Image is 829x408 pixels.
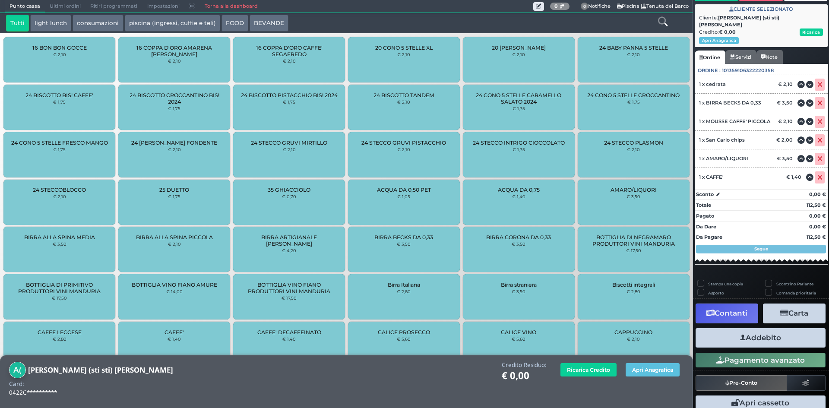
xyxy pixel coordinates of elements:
[699,81,726,87] span: 1 x cedrata
[168,241,181,247] small: € 2,10
[699,100,761,106] span: 1 x BIRRA BECKS DA 0,33
[699,37,739,44] button: Apri Anagrafica
[397,241,411,247] small: € 3,50
[283,99,295,104] small: € 1,75
[397,99,410,104] small: € 2,10
[754,246,768,252] strong: Segue
[722,67,774,74] span: 101359106322220358
[374,234,433,240] span: BIRRA BECKS DA 0,33
[502,362,547,368] h4: Credito Residuo:
[502,370,547,381] h1: € 0,00
[696,304,758,323] button: Contanti
[388,281,420,288] span: Birra Italiana
[581,3,589,10] span: 0
[696,328,826,348] button: Addebito
[627,52,640,57] small: € 2,10
[699,14,823,29] div: Cliente:
[257,329,321,335] span: CAFFE' DECAFFEINATO
[725,50,756,64] a: Servizi
[168,58,181,63] small: € 2,10
[775,137,797,143] div: € 2,00
[695,51,725,64] a: Ordine
[397,336,411,342] small: € 5,60
[611,187,657,193] span: AMARO/LIQUORI
[809,224,826,230] strong: 0,00 €
[554,3,558,9] b: 0
[45,0,85,13] span: Ultimi ordini
[470,92,567,105] span: 24 CONO 5 STELLE CARAMELLO SALATO 2024
[585,234,682,247] span: BOTTIGLIA DI NEGRAMARO PRODUTTORI VINI MANDURIA
[560,363,617,376] button: Ricarica Credito
[30,15,71,32] button: light lunch
[614,329,652,335] span: CAPPUCCINO
[512,194,525,199] small: € 1,40
[73,15,123,32] button: consumazioni
[587,92,680,98] span: 24 CONO 5 STELLE CROCCANTINO
[599,44,668,51] span: 24 BABY PANNA 5 STELLE
[282,194,296,199] small: € 0,70
[626,248,641,253] small: € 17,50
[627,99,640,104] small: € 1,75
[33,187,86,193] span: 24 STECCOBLOCCO
[136,234,213,240] span: BIRRA ALLA SPINA PICCOLA
[696,224,716,230] strong: Da Dare
[807,202,826,208] strong: 112,50 €
[377,187,431,193] span: ACQUA DA 0,50 PET
[5,0,45,13] span: Punto cassa
[9,381,24,387] h4: Card:
[240,44,338,57] span: 16 COPPA D'ORO CAFFE' SEGAFREDO
[699,155,748,161] span: 1 x AMARO/LIQUORI
[168,194,180,199] small: € 1,75
[626,194,640,199] small: € 3,50
[142,0,184,13] span: Impostazioni
[38,329,82,335] span: CAFFE LECCESE
[53,241,66,247] small: € 3,50
[165,329,184,335] span: CAFFE'
[240,234,338,247] span: BIRRA ARTIGIANALE [PERSON_NAME]
[397,147,410,152] small: € 2,10
[777,81,797,87] div: € 2,10
[473,139,565,146] span: 24 STECCO INTRIGO CIOCCOLATO
[282,248,296,253] small: € 4,20
[785,174,806,180] div: € 1,40
[775,100,797,106] div: € 3,50
[221,15,248,32] button: FOOD
[85,0,142,13] span: Ritiri programmati
[126,92,223,105] span: 24 BISCOTTO CROCCANTINO BIS! 2024
[53,336,66,342] small: € 2,80
[512,52,525,57] small: € 2,10
[397,52,410,57] small: € 2,10
[159,187,189,193] span: 25 DUETTO
[498,187,540,193] span: ACQUA DA 0,75
[268,187,310,193] span: 35 GHIACCIOLO
[626,363,680,376] button: Apri Anagrafica
[11,281,108,294] span: BOTTIGLIA DI PRIMITIVO PRODUTTORI VINI MANDURIA
[375,44,433,51] span: 20 CONO 5 STELLE XL
[250,15,288,32] button: BEVANDE
[199,0,262,13] a: Torna alla dashboard
[282,295,297,300] small: € 17,50
[53,99,66,104] small: € 1,75
[168,147,181,152] small: € 2,10
[627,336,640,342] small: € 2,10
[282,336,296,342] small: € 1,40
[708,281,743,287] label: Stampa una copia
[361,139,446,146] span: 24 STECCO GRUVI PISTACCHIO
[512,289,525,294] small: € 3,50
[696,213,714,219] strong: Pagato
[240,281,338,294] span: BOTTIGLIA VINO FIANO PRODUTTORI VINI MANDURIA
[9,362,26,379] img: Alessandro (sti sti) Desantis
[696,191,714,198] strong: Sconto
[32,44,87,51] span: 16 BON BON GOCCE
[501,281,537,288] span: Birra straniera
[501,329,536,335] span: CALICE VINO
[612,281,655,288] span: Biscotti integrali
[698,67,721,74] span: Ordine :
[719,29,736,35] strong: € 0,00
[513,106,525,111] small: € 1,75
[513,147,525,152] small: € 1,75
[699,137,745,143] span: 1 x San Carlo chips
[132,281,217,288] span: BOTTIGLIA VINO FIANO AMURE
[166,289,183,294] small: € 14,00
[397,194,410,199] small: € 1,05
